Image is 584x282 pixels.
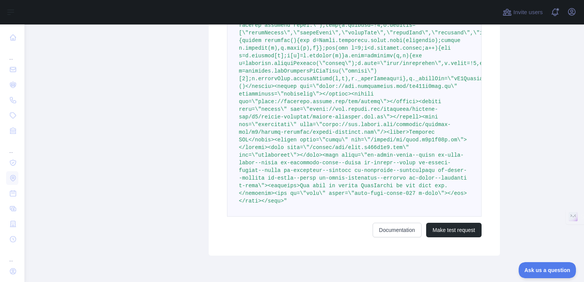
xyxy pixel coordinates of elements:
[519,262,576,278] iframe: Toggle Customer Support
[6,139,18,154] div: ...
[513,8,543,17] span: Invite users
[373,223,422,237] a: Documentation
[6,248,18,263] div: ...
[6,46,18,61] div: ...
[501,6,544,18] button: Invite users
[426,223,482,237] button: Make test request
